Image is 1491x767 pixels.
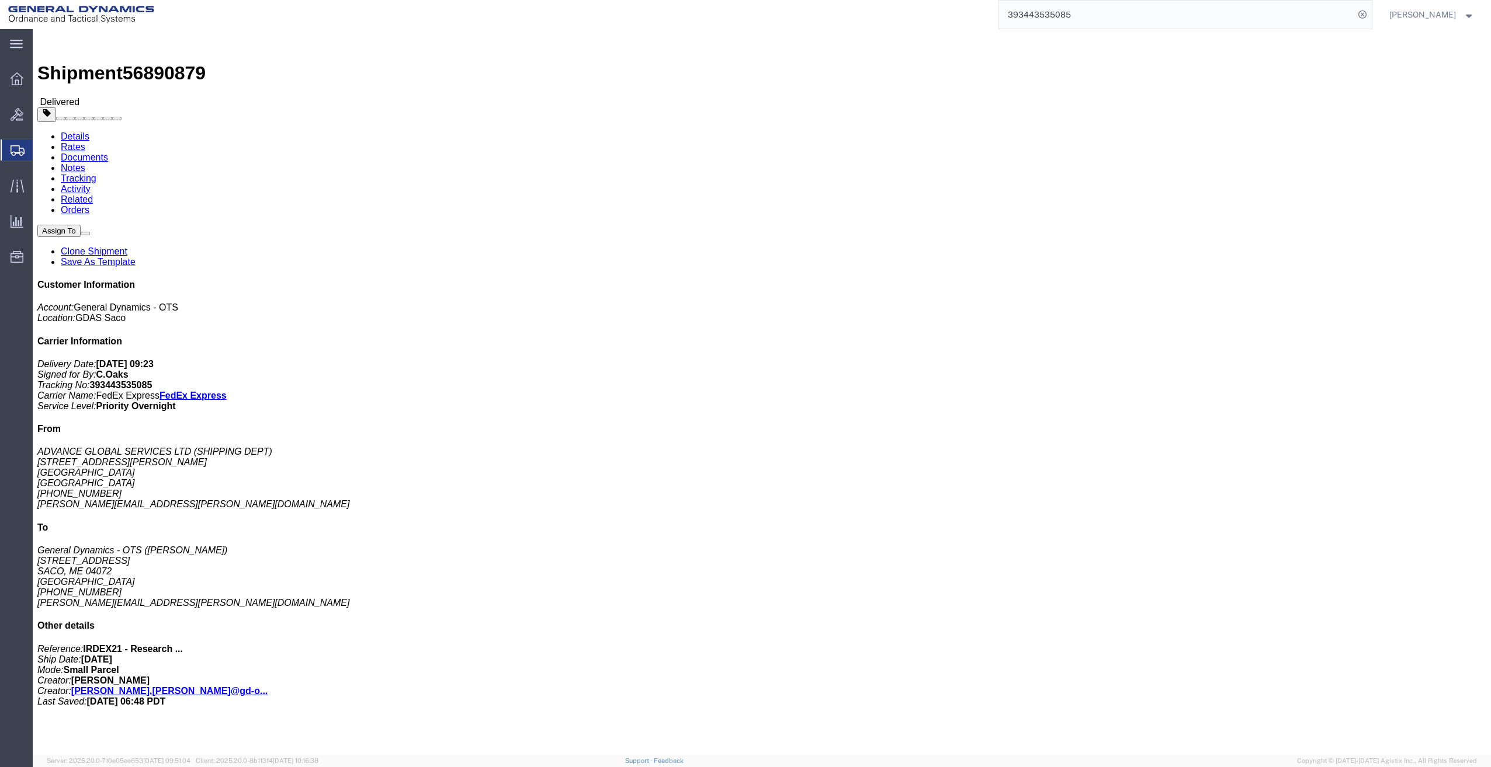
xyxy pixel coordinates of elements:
span: [DATE] 09:51:04 [143,757,190,764]
a: Feedback [654,757,684,764]
a: Support [625,757,654,764]
iframe: FS Legacy Container [33,29,1491,755]
span: Server: 2025.20.0-710e05ee653 [47,757,190,764]
span: Justin Bowdich [1389,8,1456,21]
button: [PERSON_NAME] [1389,8,1475,22]
input: Search for shipment number, reference number [999,1,1354,29]
span: Client: 2025.20.0-8b113f4 [196,757,318,764]
span: [DATE] 10:16:38 [273,757,318,764]
span: Copyright © [DATE]-[DATE] Agistix Inc., All Rights Reserved [1297,756,1477,766]
img: logo [8,6,154,23]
